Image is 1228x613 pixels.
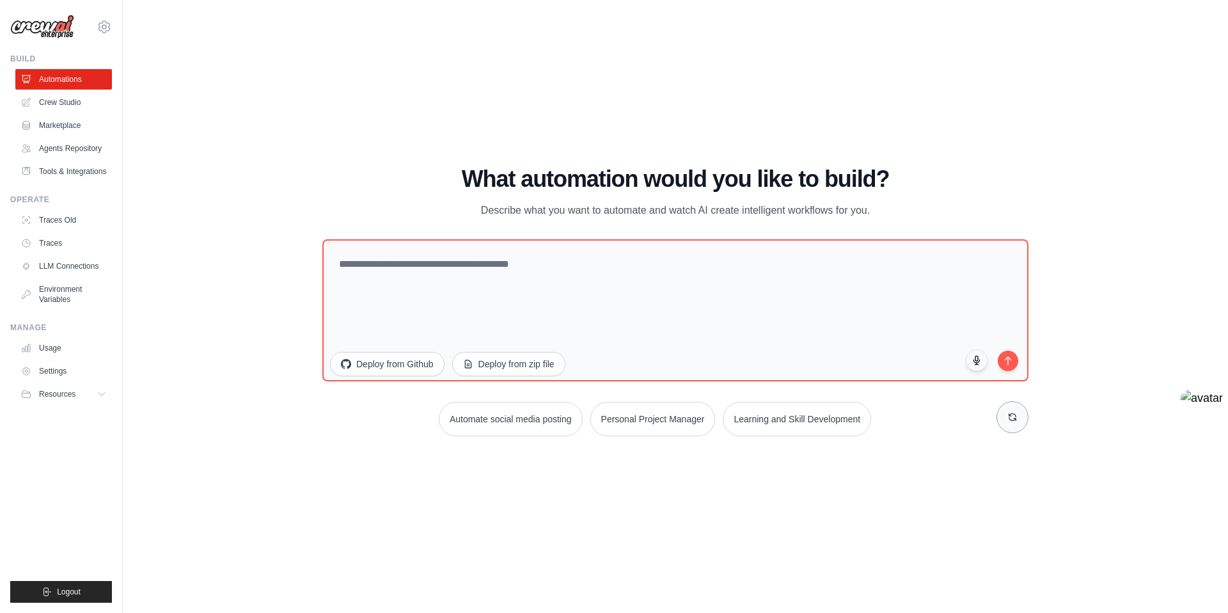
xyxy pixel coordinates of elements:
a: Tools & Integrations [15,161,112,182]
a: Agents Repository [15,138,112,159]
a: Traces [15,233,112,253]
p: Describe what you want to automate and watch AI create intelligent workflows for you. [460,202,890,219]
a: Environment Variables [15,279,112,310]
iframe: Chat Widget [1164,552,1228,613]
a: Usage [15,338,112,358]
button: Deploy from zip file [452,352,565,376]
a: Automations [15,69,112,90]
button: Logout [10,581,112,603]
button: Resources [15,384,112,404]
img: avatar [1181,390,1223,407]
span: Logout [57,587,81,597]
img: Logo [10,15,74,39]
div: Manage [10,322,112,333]
span: Resources [39,389,75,399]
div: Build [10,54,112,64]
button: Learning and Skill Development [723,402,871,436]
a: Crew Studio [15,92,112,113]
a: Traces Old [15,210,112,230]
a: Settings [15,361,112,381]
h1: What automation would you like to build? [322,166,1028,192]
a: LLM Connections [15,256,112,276]
a: Marketplace [15,115,112,136]
button: Automate social media posting [439,402,583,436]
button: Personal Project Manager [590,402,716,436]
button: Deploy from Github [330,352,445,376]
div: Operate [10,195,112,205]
